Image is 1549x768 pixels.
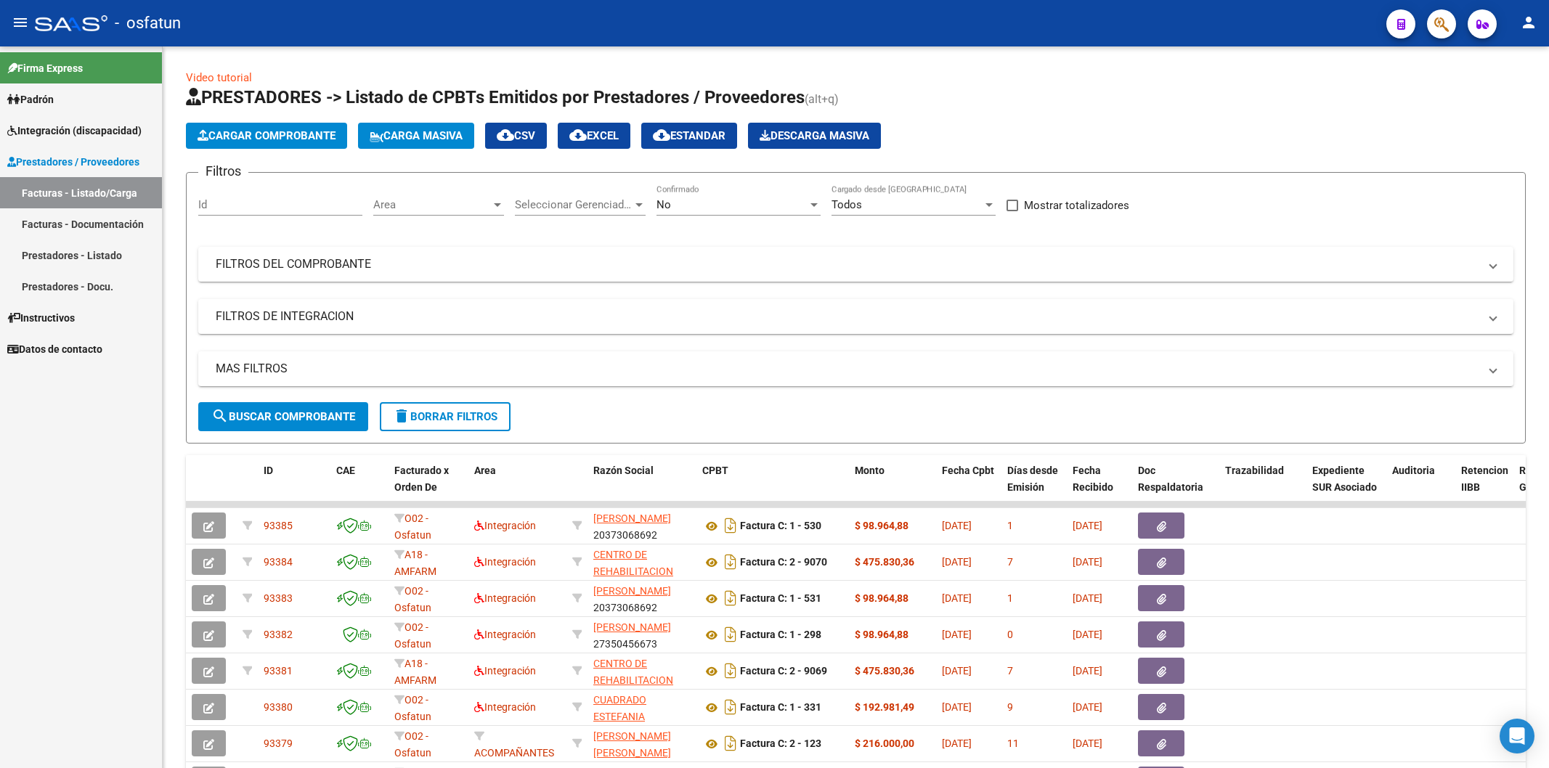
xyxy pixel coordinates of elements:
[593,549,692,610] span: CENTRO DE REHABILITACION INTERDISCIPLINARIO CERIN
[942,738,972,749] span: [DATE]
[593,512,671,524] span: [PERSON_NAME]
[336,465,355,476] span: CAE
[1007,465,1058,493] span: Días desde Emisión
[748,123,881,149] app-download-masive: Descarga masiva de comprobantes (adjuntos)
[593,510,691,541] div: 20373068692
[721,514,740,537] i: Descargar documento
[394,549,436,577] span: A18 - AMFARM
[740,520,821,532] strong: Factura C: 1 - 530
[1073,738,1102,749] span: [DATE]
[593,465,654,476] span: Razón Social
[721,587,740,610] i: Descargar documento
[721,695,740,719] i: Descargar documento
[474,665,536,677] span: Integración
[264,701,293,713] span: 93380
[558,123,630,149] button: EXCEL
[593,547,691,577] div: 30695784879
[936,455,1001,519] datatable-header-cell: Fecha Cpbt
[1073,629,1102,640] span: [DATE]
[264,629,293,640] span: 93382
[1067,455,1132,519] datatable-header-cell: Fecha Recibido
[569,126,587,144] mat-icon: cloud_download
[593,619,691,650] div: 27350456673
[485,123,547,149] button: CSV
[1132,455,1219,519] datatable-header-cell: Doc Respaldatoria
[855,592,908,604] strong: $ 98.964,88
[696,455,849,519] datatable-header-cell: CPBT
[942,701,972,713] span: [DATE]
[198,351,1513,386] mat-expansion-panel-header: MAS FILTROS
[1007,556,1013,568] span: 7
[1219,455,1306,519] datatable-header-cell: Trazabilidad
[1392,465,1435,476] span: Auditoria
[393,407,410,425] mat-icon: delete
[748,123,881,149] button: Descarga Masiva
[216,256,1479,272] mat-panel-title: FILTROS DEL COMPROBANTE
[497,126,514,144] mat-icon: cloud_download
[588,455,696,519] datatable-header-cell: Razón Social
[474,520,536,531] span: Integración
[593,694,646,722] span: CUADRADO ESTEFANIA
[216,361,1479,377] mat-panel-title: MAS FILTROS
[1007,592,1013,604] span: 1
[1386,455,1455,519] datatable-header-cell: Auditoria
[330,455,389,519] datatable-header-cell: CAE
[740,629,821,641] strong: Factura C: 1 - 298
[1007,629,1013,640] span: 0
[593,621,671,633] span: [PERSON_NAME]
[1073,520,1102,531] span: [DATE]
[942,556,972,568] span: [DATE]
[264,665,293,677] span: 93381
[394,512,431,557] span: O02 - Osfatun Propio
[186,123,347,149] button: Cargar Comprobante
[1073,665,1102,677] span: [DATE]
[216,309,1479,324] mat-panel-title: FILTROS DE INTEGRACION
[740,702,821,714] strong: Factura C: 1 - 331
[1073,701,1102,713] span: [DATE]
[186,87,805,107] span: PRESTADORES -> Listado de CPBTs Emitidos por Prestadores / Proveedores
[740,557,827,568] strong: Factura C: 2 - 9070
[7,60,83,76] span: Firma Express
[1001,455,1067,519] datatable-header-cell: Días desde Emisión
[211,410,355,423] span: Buscar Comprobante
[593,585,671,597] span: [PERSON_NAME]
[358,123,474,149] button: Carga Masiva
[942,520,972,531] span: [DATE]
[7,91,54,107] span: Padrón
[474,556,536,568] span: Integración
[653,126,670,144] mat-icon: cloud_download
[855,465,885,476] span: Monto
[515,198,633,211] span: Seleccionar Gerenciador
[942,629,972,640] span: [DATE]
[569,129,619,142] span: EXCEL
[1225,465,1284,476] span: Trazabilidad
[394,585,431,630] span: O02 - Osfatun Propio
[264,592,293,604] span: 93383
[373,198,491,211] span: Area
[474,701,536,713] span: Integración
[380,402,511,431] button: Borrar Filtros
[211,407,229,425] mat-icon: search
[740,738,821,750] strong: Factura C: 2 - 123
[7,341,102,357] span: Datos de contacto
[264,520,293,531] span: 93385
[1312,465,1377,493] span: Expediente SUR Asociado
[721,623,740,646] i: Descargar documento
[393,410,497,423] span: Borrar Filtros
[942,592,972,604] span: [DATE]
[7,154,139,170] span: Prestadores / Proveedores
[394,694,431,739] span: O02 - Osfatun Propio
[115,7,181,39] span: - osfatun
[7,123,142,139] span: Integración (discapacidad)
[474,465,496,476] span: Area
[1500,719,1534,753] div: Open Intercom Messenger
[593,658,692,719] span: CENTRO DE REHABILITACION INTERDISCIPLINARIO CERIN
[641,123,737,149] button: Estandar
[474,629,536,640] span: Integración
[198,402,368,431] button: Buscar Comprobante
[1007,665,1013,677] span: 7
[497,129,535,142] span: CSV
[1306,455,1386,519] datatable-header-cell: Expediente SUR Asociado
[264,738,293,749] span: 93379
[198,129,336,142] span: Cargar Comprobante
